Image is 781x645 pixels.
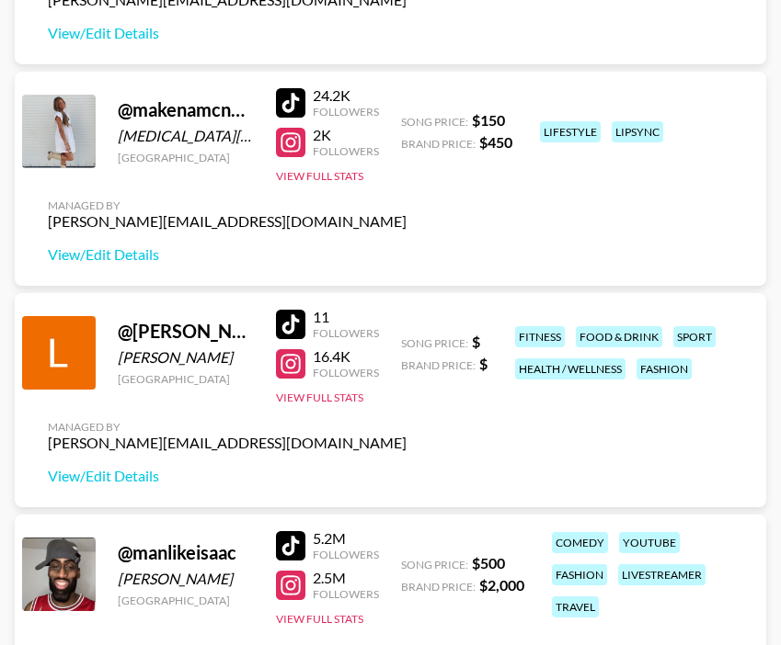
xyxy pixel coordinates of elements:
strong: $ 150 [472,111,505,129]
div: [MEDICAL_DATA][PERSON_NAME] [118,127,254,145]
div: Followers [313,548,379,561]
button: View Full Stats [276,169,363,183]
div: [PERSON_NAME] [118,570,254,588]
strong: $ 500 [472,554,505,571]
div: [PERSON_NAME][EMAIL_ADDRESS][DOMAIN_NAME] [48,212,407,231]
div: health / wellness [515,358,626,379]
div: Managed By [48,198,407,212]
button: View Full Stats [276,612,363,626]
strong: $ [472,333,480,350]
span: Song Price: [401,115,468,129]
div: travel [552,596,599,617]
span: Brand Price: [401,580,476,594]
div: @ [PERSON_NAME].1388 [118,320,254,343]
div: Followers [313,144,379,158]
div: Followers [313,366,379,379]
div: comedy [552,532,608,553]
div: [GEOGRAPHIC_DATA] [118,151,254,164]
a: View/Edit Details [48,467,407,485]
div: 2.5M [313,569,379,587]
div: 24.2K [313,86,379,105]
div: Followers [313,587,379,601]
div: 5.2M [313,529,379,548]
div: sport [673,326,716,347]
div: [GEOGRAPHIC_DATA] [118,372,254,386]
div: fitness [515,326,565,347]
a: View/Edit Details [48,245,407,264]
div: 2K [313,126,379,144]
span: Song Price: [401,336,468,350]
div: Managed By [48,420,407,434]
strong: $ [479,355,488,372]
div: fashion [552,564,607,585]
div: 16.4K [313,347,379,366]
div: [PERSON_NAME] [118,348,254,367]
button: View Full Stats [276,390,363,404]
span: Brand Price: [401,137,476,151]
div: lipsync [612,121,663,142]
div: 11 [313,308,379,326]
div: [GEOGRAPHIC_DATA] [118,594,254,607]
div: lifestyle [540,121,601,142]
div: youtube [619,532,680,553]
div: @ makenamcneill [118,98,254,121]
div: food & drink [576,326,662,347]
div: @ manlikeisaac [118,541,254,564]
div: [PERSON_NAME][EMAIL_ADDRESS][DOMAIN_NAME] [48,434,407,452]
div: Followers [313,105,379,119]
strong: $ 2,000 [479,576,524,594]
span: Brand Price: [401,358,476,372]
span: Song Price: [401,558,468,571]
div: livestreamer [618,564,706,585]
strong: $ 450 [479,133,512,151]
div: Followers [313,326,379,340]
a: View/Edit Details [48,24,407,42]
div: fashion [637,358,692,379]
